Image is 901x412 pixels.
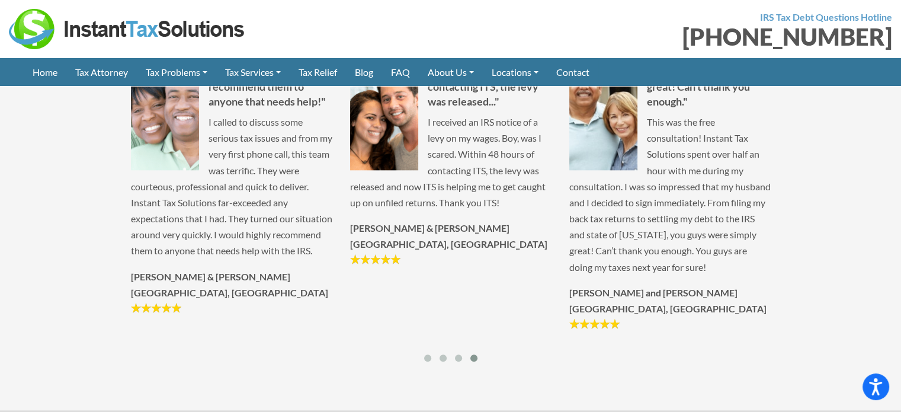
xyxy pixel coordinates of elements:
strong: IRS Tax Debt Questions Hotline [760,11,892,23]
h5: "...you guys were simply great! Can't thank you enough." [569,64,771,109]
strong: [GEOGRAPHIC_DATA], [GEOGRAPHIC_DATA] [569,303,767,314]
a: Instant Tax Solutions Logo [9,22,246,33]
img: Stars [569,318,620,330]
strong: [GEOGRAPHIC_DATA], [GEOGRAPHIC_DATA] [350,238,547,250]
strong: [PERSON_NAME] and [PERSON_NAME] [569,287,738,298]
img: Stars [350,254,400,266]
strong: [GEOGRAPHIC_DATA], [GEOGRAPHIC_DATA] [131,287,328,298]
a: Tax Services [216,58,290,86]
strong: [PERSON_NAME] & [PERSON_NAME] [350,222,509,234]
a: Tax Relief [290,58,346,86]
img: Marcia and John K [569,64,637,170]
a: Tax Problems [137,58,216,86]
img: Instant Tax Solutions Logo [9,9,246,49]
a: About Us [419,58,483,86]
img: Stars [131,302,181,314]
p: This was the free consultation! Instant Tax Solutions spent over half an hour with me during my c... [569,114,771,275]
p: I called to discuss some serious tax issues and from my very first phone call, this team was terr... [131,114,332,259]
a: Contact [547,58,598,86]
a: FAQ [382,58,419,86]
p: I received an IRS notice of a levy on my wages. Boy, was I scared. Within 48 hours of contacting ... [350,114,551,210]
a: Locations [483,58,547,86]
strong: [PERSON_NAME] & [PERSON_NAME] [131,271,290,282]
h5: "I would highly recommend them to anyone that needs help!" [131,64,332,109]
a: Tax Attorney [66,58,137,86]
img: Kelly & Howard T. [131,64,199,170]
div: [PHONE_NUMBER] [460,25,893,49]
img: Armando & Sofia M. [350,64,418,170]
a: Home [24,58,66,86]
a: Blog [346,58,382,86]
h5: "Within 48 hours of contacting ITS, the levy was released..." [350,64,551,109]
